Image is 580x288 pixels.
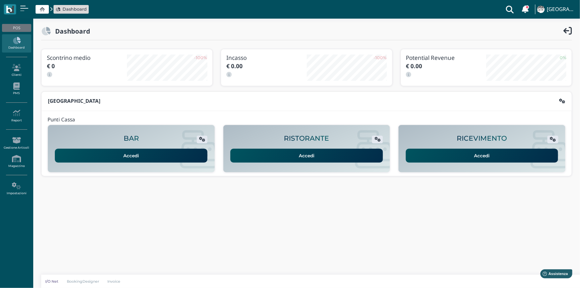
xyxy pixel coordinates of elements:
[2,134,31,152] a: Gestione Articoli
[536,1,576,17] a: ... [GEOGRAPHIC_DATA]
[2,180,31,198] a: Impostazioni
[2,34,31,53] a: Dashboard
[226,62,243,70] b: € 0.00
[48,97,100,104] b: [GEOGRAPHIC_DATA]
[124,135,139,142] h2: BAR
[533,267,574,282] iframe: Help widget launcher
[406,62,422,70] b: € 0.00
[2,61,31,79] a: Clienti
[2,107,31,125] a: Report
[6,6,14,13] img: logo
[56,6,87,12] a: Dashboard
[457,135,507,142] h2: RICEVIMENTO
[547,7,576,12] h4: [GEOGRAPHIC_DATA]
[284,135,329,142] h2: RISTORANTE
[20,5,44,10] span: Assistenza
[537,6,544,13] img: ...
[55,149,207,163] a: Accedi
[2,24,31,32] div: POS
[51,28,90,35] h2: Dashboard
[48,117,75,123] h4: Punti Cassa
[406,55,486,61] h3: Potential Revenue
[406,149,558,163] a: Accedi
[2,152,31,171] a: Magazzino
[230,149,383,163] a: Accedi
[47,55,127,61] h3: Scontrino medio
[47,62,55,70] b: € 0
[2,80,31,98] a: PMS
[62,6,87,12] span: Dashboard
[226,55,306,61] h3: Incasso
